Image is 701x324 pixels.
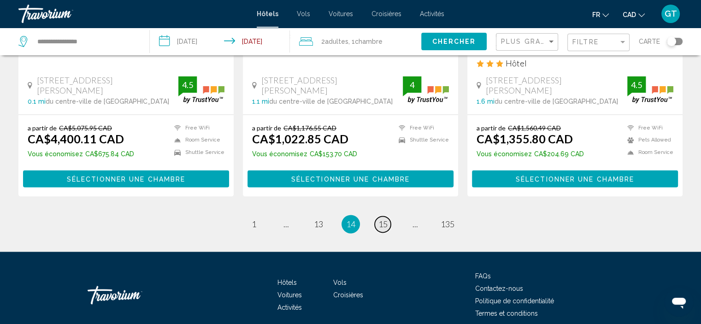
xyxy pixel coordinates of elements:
[290,28,421,55] button: Travelers: 2 adults, 0 children
[170,148,224,156] li: Shuttle Service
[475,272,491,280] a: FAQs
[477,98,495,105] span: 1.6 mi
[325,38,348,45] span: Adultes
[46,98,169,105] span: du centre-ville de [GEOGRAPHIC_DATA]
[28,98,46,105] span: 0.1 mi
[283,124,336,132] del: CA$1,176.55 CAD
[501,38,611,45] span: Plus grandes économies
[508,124,561,132] del: CA$1,560.49 CAD
[283,219,289,229] span: ...
[486,75,627,95] span: [STREET_ADDRESS][PERSON_NAME]
[355,38,383,45] span: Chambre
[28,150,134,158] p: CA$675.84 CAD
[59,124,112,132] del: CA$5,075.95 CAD
[623,148,673,156] li: Room Service
[252,150,307,158] span: Vous économisez
[18,215,683,233] ul: Pagination
[297,10,310,18] a: Vols
[623,124,673,132] li: Free WiFi
[252,219,256,229] span: 1
[37,75,178,95] span: [STREET_ADDRESS][PERSON_NAME]
[321,35,348,48] span: 2
[567,33,630,52] button: Filter
[412,219,418,229] span: ...
[277,304,302,311] a: Activités
[247,172,454,183] a: Sélectionner une chambre
[403,79,421,90] div: 4
[665,9,677,18] span: GT
[178,79,197,90] div: 4.5
[421,33,487,50] button: Chercher
[333,291,363,299] a: Croisières
[261,75,403,95] span: [STREET_ADDRESS][PERSON_NAME]
[378,219,388,229] span: 15
[170,136,224,144] li: Room Service
[23,172,229,183] a: Sélectionner une chambre
[477,150,532,158] span: Vous économisez
[472,172,678,183] a: Sélectionner une chambre
[150,28,290,55] button: Check-in date: May 11, 2026 Check-out date: May 15, 2026
[346,219,355,229] span: 14
[252,124,281,132] span: a partir de
[23,170,229,187] button: Sélectionner une chambre
[247,170,454,187] button: Sélectionner une chambre
[495,98,618,105] span: du centre-ville de [GEOGRAPHIC_DATA]
[664,287,694,317] iframe: Bouton de lancement de la fenêtre de messagerie
[291,175,410,183] span: Sélectionner une chambre
[627,76,673,103] img: trustyou-badge.svg
[475,285,523,292] span: Contactez-nous
[269,98,393,105] span: du centre-ville de [GEOGRAPHIC_DATA]
[277,279,297,286] a: Hôtels
[257,10,278,18] a: Hôtels
[477,124,506,132] span: a partir de
[475,297,554,305] a: Politique de confidentialité
[170,124,224,132] li: Free WiFi
[67,175,185,183] span: Sélectionner une chambre
[660,37,683,46] button: Toggle map
[441,219,454,229] span: 135
[506,58,527,68] span: Hôtel
[501,38,555,46] mat-select: Sort by
[329,10,353,18] a: Voitures
[252,150,357,158] p: CA$153.70 CAD
[333,279,347,286] a: Vols
[420,10,444,18] span: Activités
[252,98,269,105] span: 1.1 mi
[477,132,573,146] ins: CA$1,355.80 CAD
[516,175,634,183] span: Sélectionner une chambre
[28,132,124,146] ins: CA$4,400.11 CAD
[252,132,348,146] ins: CA$1,022.85 CAD
[639,35,660,48] span: Carte
[477,150,584,158] p: CA$204.69 CAD
[314,219,323,229] span: 13
[403,76,449,103] img: trustyou-badge.svg
[472,170,678,187] button: Sélectionner une chambre
[371,10,401,18] a: Croisières
[28,124,57,132] span: a partir de
[592,11,600,18] span: fr
[394,124,449,132] li: Free WiFi
[627,79,646,90] div: 4.5
[394,136,449,144] li: Shuttle Service
[475,310,538,317] a: Termes et conditions
[18,5,247,23] a: Travorium
[659,4,683,24] button: User Menu
[623,136,673,144] li: Pets Allowed
[28,150,83,158] span: Vous économisez
[432,38,476,46] span: Chercher
[277,291,302,299] a: Voitures
[623,8,645,21] button: Change currency
[88,281,180,309] a: Travorium
[178,76,224,103] img: trustyou-badge.svg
